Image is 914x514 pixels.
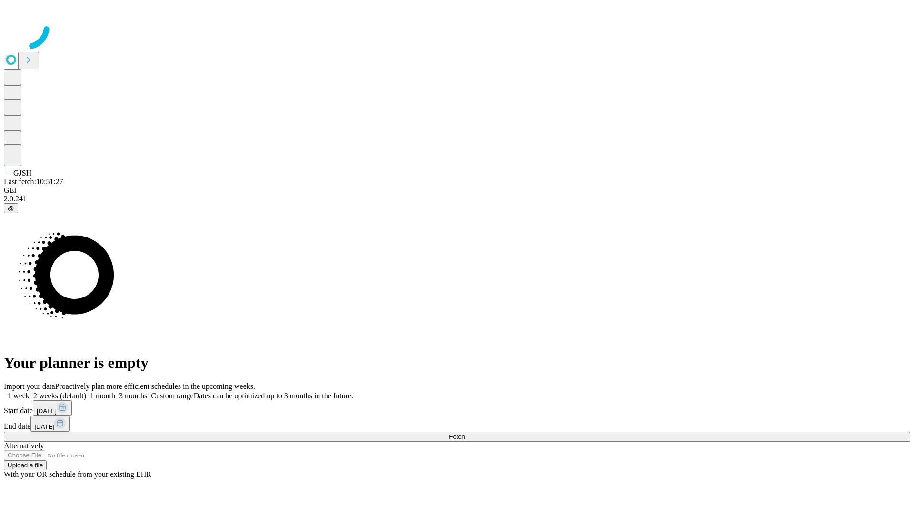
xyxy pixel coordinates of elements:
[8,392,30,400] span: 1 week
[4,195,910,203] div: 2.0.241
[119,392,147,400] span: 3 months
[8,205,14,212] span: @
[4,432,910,442] button: Fetch
[4,382,55,390] span: Import your data
[33,392,86,400] span: 2 weeks (default)
[34,423,54,430] span: [DATE]
[90,392,115,400] span: 1 month
[194,392,353,400] span: Dates can be optimized up to 3 months in the future.
[4,470,151,478] span: With your OR schedule from your existing EHR
[4,442,44,450] span: Alternatively
[4,186,910,195] div: GEI
[33,400,72,416] button: [DATE]
[37,407,57,415] span: [DATE]
[4,460,47,470] button: Upload a file
[4,400,910,416] div: Start date
[55,382,255,390] span: Proactively plan more efficient schedules in the upcoming weeks.
[13,169,31,177] span: GJSH
[4,416,910,432] div: End date
[449,433,465,440] span: Fetch
[4,203,18,213] button: @
[4,354,910,372] h1: Your planner is empty
[4,178,63,186] span: Last fetch: 10:51:27
[151,392,193,400] span: Custom range
[30,416,70,432] button: [DATE]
